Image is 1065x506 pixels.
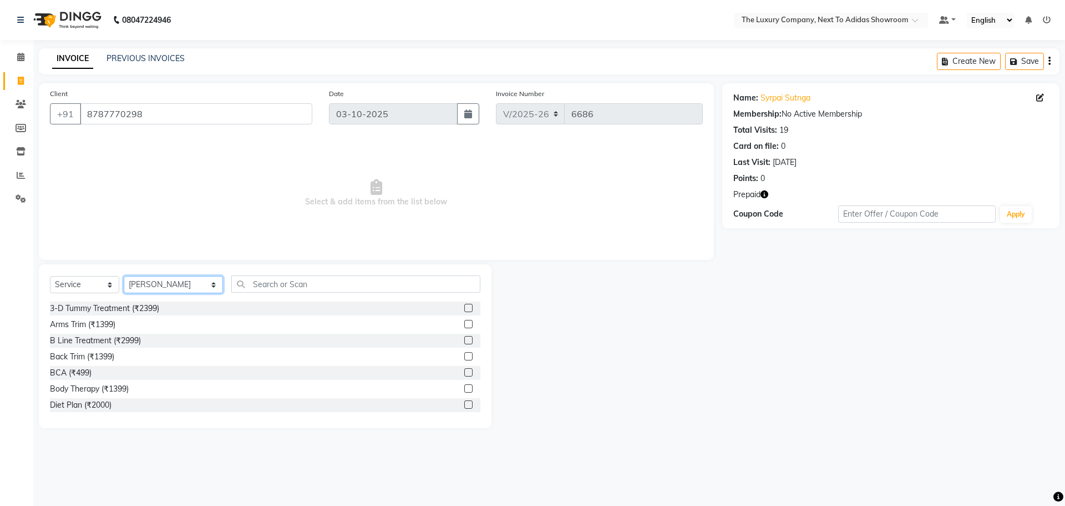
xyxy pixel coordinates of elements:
[52,49,93,69] a: INVOICE
[733,141,779,152] div: Card on file:
[122,4,171,36] b: 08047224946
[733,108,782,120] div: Membership:
[733,157,770,168] div: Last Visit:
[80,103,312,124] input: Search by Name/Mobile/Email/Code
[106,53,185,63] a: PREVIOUS INVOICES
[733,189,760,201] span: Prepaid
[733,92,758,104] div: Name:
[50,399,111,411] div: Diet Plan (₹2000)
[781,141,785,152] div: 0
[329,89,344,99] label: Date
[1005,53,1044,70] button: Save
[937,53,1001,70] button: Create New
[1000,206,1032,223] button: Apply
[50,383,129,395] div: Body Therapy (₹1399)
[733,124,777,136] div: Total Visits:
[779,124,788,136] div: 19
[231,275,480,293] input: Search or Scan
[760,173,765,184] div: 0
[50,103,81,124] button: +91
[773,157,797,168] div: [DATE]
[50,89,68,99] label: Client
[50,303,159,314] div: 3-D Tummy Treatment (₹2399)
[28,4,104,36] img: logo
[50,138,703,249] span: Select & add items from the list below
[838,206,996,223] input: Enter Offer / Coupon Code
[760,92,810,104] a: Syrpai Sutnga
[50,351,114,363] div: Back Trim (₹1399)
[496,89,544,99] label: Invoice Number
[733,173,758,184] div: Points:
[50,367,92,379] div: BCA (₹499)
[50,335,141,347] div: B Line Treatment (₹2999)
[50,319,115,330] div: Arms Trim (₹1399)
[733,108,1048,120] div: No Active Membership
[733,208,838,220] div: Coupon Code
